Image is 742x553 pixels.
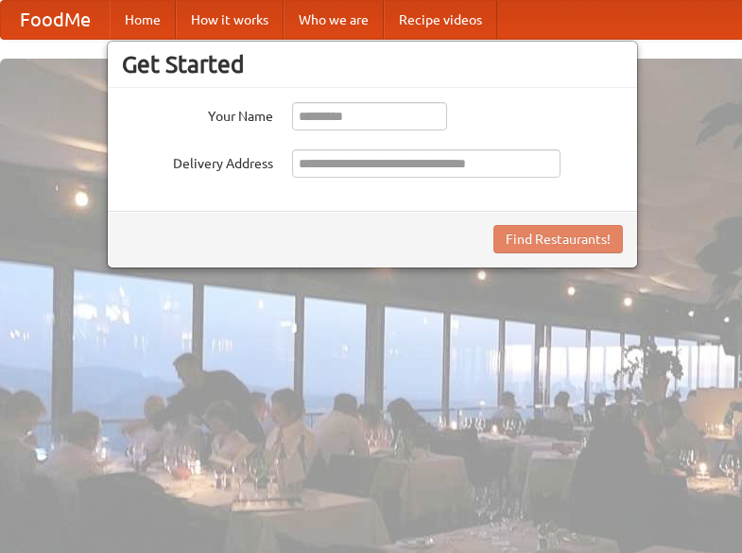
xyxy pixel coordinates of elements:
[110,1,176,39] a: Home
[1,1,110,39] a: FoodMe
[384,1,497,39] a: Recipe videos
[176,1,284,39] a: How it works
[122,102,273,126] label: Your Name
[122,149,273,173] label: Delivery Address
[122,50,623,78] h3: Get Started
[493,225,623,253] button: Find Restaurants!
[284,1,384,39] a: Who we are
